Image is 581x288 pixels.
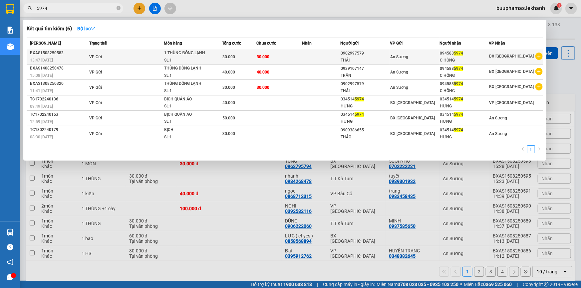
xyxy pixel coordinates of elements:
[89,85,102,90] span: VP Gửi
[535,83,543,90] span: plus-circle
[30,96,87,103] div: TC1702240136
[439,41,461,46] span: Người nhận
[222,55,235,59] span: 30.000
[340,41,359,46] span: Người gửi
[440,96,489,103] div: 034514
[222,70,235,74] span: 40.000
[164,103,214,110] div: SL: 1
[390,100,435,105] span: BX [GEOGRAPHIC_DATA]
[30,65,87,72] div: BXAS1408250478
[454,66,463,71] span: 5974
[6,6,16,13] span: Gửi:
[164,126,214,134] div: BỊCH
[89,131,102,136] span: VP Gửi
[454,51,463,56] span: 5974
[390,85,408,90] span: An Sương
[222,41,241,46] span: Tổng cước
[7,244,13,250] span: question-circle
[5,35,60,43] div: 30.000
[164,118,214,125] div: SL: 1
[164,41,182,46] span: Món hàng
[341,72,390,79] div: TRÂN
[6,4,14,14] img: logo-vxr
[440,103,489,110] div: HƯNG
[440,57,489,64] div: C HỒNG
[489,41,505,46] span: VP Nhận
[37,5,115,12] input: Tìm tên, số ĐT hoặc mã đơn
[89,116,102,120] span: VP Gửi
[164,111,214,118] div: BỊCH QUẦN ÁO
[535,53,543,60] span: plus-circle
[489,100,534,105] span: VP [GEOGRAPHIC_DATA]
[7,43,14,50] img: warehouse-icon
[89,70,102,74] span: VP Gửi
[30,80,87,87] div: BXAS1308250320
[30,50,87,57] div: BXAS1508250583
[77,26,95,31] strong: Bộ lọc
[341,50,390,57] div: 0902997579
[521,147,525,151] span: left
[7,229,14,236] img: warehouse-icon
[257,85,269,90] span: 30.000
[527,145,535,153] li: 1
[341,57,390,64] div: THÁI
[64,6,80,13] span: Nhận:
[64,22,117,31] div: 0902322633
[257,55,269,59] span: 30.000
[164,134,214,141] div: SL: 1
[454,97,463,101] span: 5974
[454,128,463,132] span: 5974
[519,145,527,153] li: Previous Page
[341,65,390,72] div: 0939107147
[6,47,117,55] div: Tên hàng: 1 KIỆN ( : 1 )
[341,96,390,103] div: 034514
[355,112,364,117] span: 5974
[390,116,435,120] span: BX [GEOGRAPHIC_DATA]
[341,118,390,125] div: HƯNG
[341,103,390,110] div: HƯNG
[341,80,390,87] div: 0902997579
[5,36,15,43] span: CR :
[440,65,489,72] div: 094588
[164,50,214,57] div: 1 THÙNG ĐÔNG LẠNH
[535,145,543,153] li: Next Page
[440,111,489,118] div: 034514
[489,131,507,136] span: An Sương
[164,87,214,95] div: SL: 1
[489,116,507,120] span: An Sương
[256,41,276,46] span: Chưa cước
[454,81,463,86] span: 5974
[164,72,214,79] div: SL: 1
[72,23,101,34] button: Bộ lọcdown
[117,5,121,12] span: close-circle
[355,97,364,101] span: 5974
[440,80,489,87] div: 094588
[440,50,489,57] div: 094588
[222,116,235,120] span: 50.000
[30,58,53,63] span: 13:47 [DATE]
[6,14,59,22] div: [PERSON_NAME]
[89,41,107,46] span: Trạng thái
[30,126,87,133] div: TC1802240179
[7,259,13,265] span: notification
[117,6,121,10] span: close-circle
[535,145,543,153] button: right
[390,55,408,59] span: An Sương
[440,87,489,94] div: C HỒNG
[68,46,77,56] span: SL
[527,146,535,153] a: 1
[164,65,214,72] div: THÙNG DÔNG LẠNH
[222,85,235,90] span: 30.000
[164,80,214,87] div: THÙNG DÔNG LẠNH
[341,87,390,94] div: THÁI
[222,131,235,136] span: 30.000
[30,88,53,93] span: 11:41 [DATE]
[302,41,312,46] span: Nhãn
[341,111,390,118] div: 034514
[30,135,53,139] span: 08:30 [DATE]
[30,119,53,124] span: 12:59 [DATE]
[489,84,534,89] span: BX [GEOGRAPHIC_DATA]
[30,73,53,78] span: 15:08 [DATE]
[27,25,72,32] h3: Kết quả tìm kiếm ( 6 )
[30,41,61,46] span: [PERSON_NAME]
